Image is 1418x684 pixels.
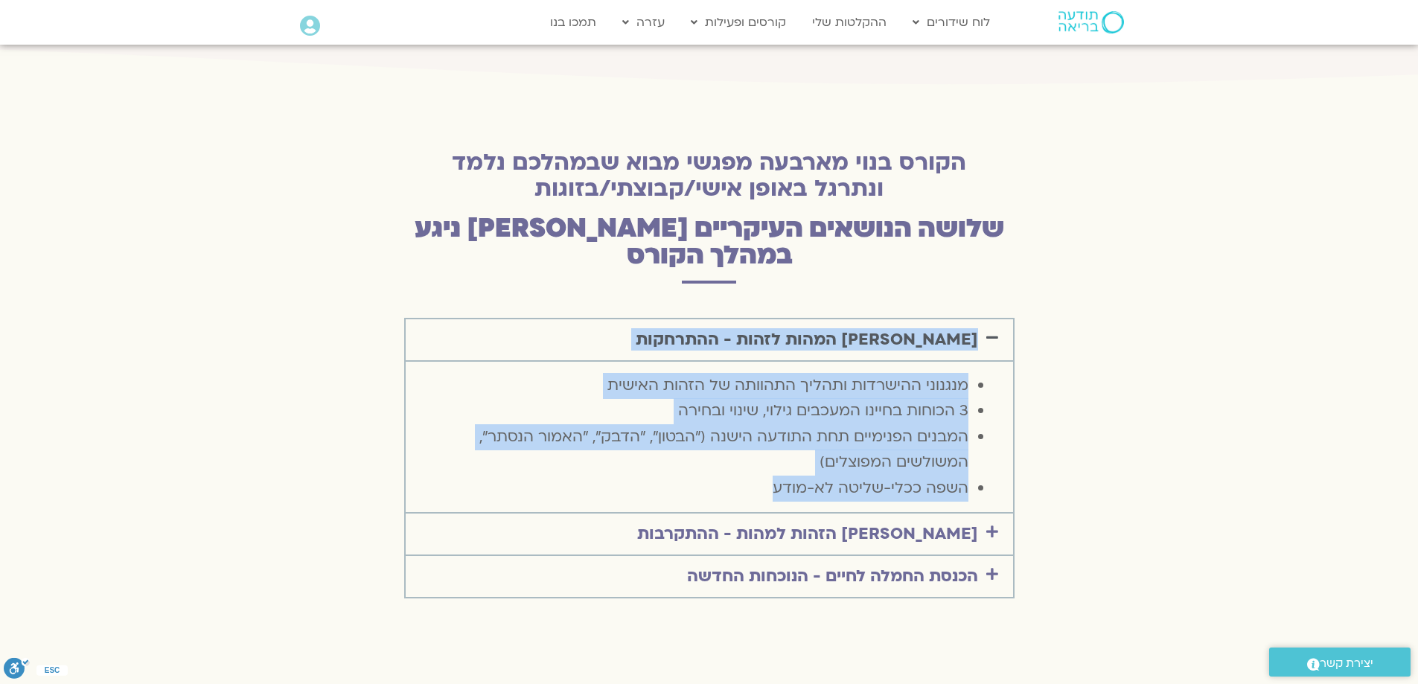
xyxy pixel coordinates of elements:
[678,400,968,421] span: 3 הכוחות בחיינו המעכבים גילוי, שינוי ובחירה
[404,215,1015,269] h2: שלושה הנושאים העיקריים [PERSON_NAME] ניגע במהלך הקורס
[543,8,604,36] a: תמכו בנו
[1269,648,1411,677] a: יצירת קשר
[479,426,968,473] span: המבנים הפנימיים תחת התודעה הישנה ("הבטון", "הדבק", "האמור הנסתר", המשולשים המפוצלים)
[406,514,1013,554] div: [PERSON_NAME] הזהות למהות - ההתקרבות
[406,319,1013,360] div: [PERSON_NAME] המהות לזהות - ההתרחקות
[1058,11,1124,33] img: תודעה בריאה
[773,478,968,498] span: השפה ככלי-שליטה לא-מודע
[687,565,978,587] a: הכנסת החמלה לחיים - הנוכחות החדשה
[406,360,1013,513] div: [PERSON_NAME] המהות לזהות - ההתרחקות
[905,8,997,36] a: לוח שידורים
[615,8,672,36] a: עזרה
[637,522,978,545] a: [PERSON_NAME] הזהות למהות - ההתקרבות
[404,150,1015,202] h2: הקורס בנוי מארבעה מפגשי מבוא שבמהלכם נלמד ונתרגל באופן אישי/קבוצתי/בזוגות
[683,8,793,36] a: קורסים ופעילות
[636,328,978,351] a: [PERSON_NAME] המהות לזהות - ההתרחקות
[1320,653,1373,674] span: יצירת קשר
[805,8,894,36] a: ההקלטות שלי
[607,375,968,395] span: מנגנוני ההישרדות ותהליך התהוותה של הזהות האישית
[406,556,1013,597] div: הכנסת החמלה לחיים - הנוכחות החדשה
